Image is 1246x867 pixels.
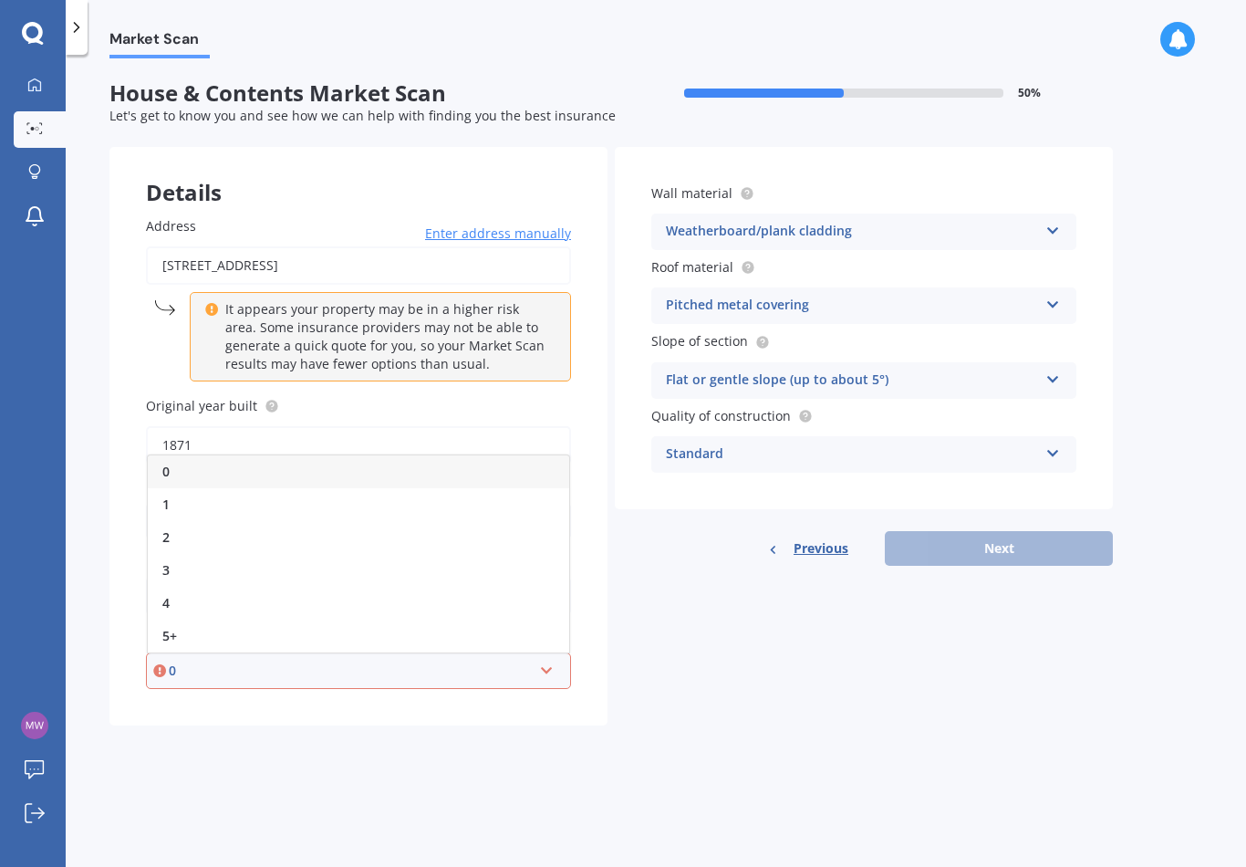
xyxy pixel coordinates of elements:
[425,225,571,243] span: Enter address manually
[651,258,733,276] span: Roof material
[146,623,507,641] span: Number of covered car spaces (excluding internal garages)
[109,107,616,124] span: Let's get to know you and see how we can help with finding you the best insurance
[666,370,1038,392] div: Flat or gentle slope (up to about 5°)
[794,535,848,562] span: Previous
[146,397,257,414] span: Original year built
[146,246,571,285] input: Enter address
[162,528,170,546] span: 2
[666,295,1038,317] div: Pitched metal covering
[109,147,607,202] div: Details
[146,426,571,465] input: Enter year
[162,627,177,644] span: 5+
[651,407,791,424] span: Quality of construction
[146,577,571,615] input: Enter floor area
[21,712,48,739] img: dcb938ca8e03be9bc56868f9771b6ee1
[146,474,230,491] span: No. of storeys
[162,561,170,579] span: 3
[162,496,170,513] span: 1
[1018,87,1041,99] span: 50 %
[651,184,732,202] span: Wall material
[169,661,532,681] div: 0
[225,300,548,373] p: It appears your property may be in a higher risk area. Some insurance providers may not be able t...
[162,463,170,480] span: 0
[109,80,611,107] span: House & Contents Market Scan
[162,594,170,611] span: 4
[666,444,1038,465] div: Standard
[651,333,748,350] span: Slope of section
[109,30,210,55] span: Market Scan
[146,217,196,235] span: Address
[146,548,315,565] span: Floor area of the house (m²)
[666,221,1038,243] div: Weatherboard/plank cladding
